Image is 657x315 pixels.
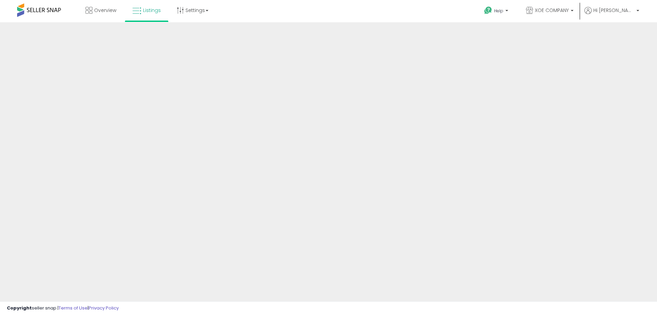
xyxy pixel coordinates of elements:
[484,6,492,15] i: Get Help
[593,7,634,14] span: Hi [PERSON_NAME]
[94,7,116,14] span: Overview
[59,305,88,311] a: Terms of Use
[89,305,119,311] a: Privacy Policy
[494,8,503,14] span: Help
[7,305,32,311] strong: Copyright
[584,7,639,22] a: Hi [PERSON_NAME]
[7,305,119,312] div: seller snap | |
[535,7,569,14] span: XOE COMPANY
[143,7,161,14] span: Listings
[479,1,515,22] a: Help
